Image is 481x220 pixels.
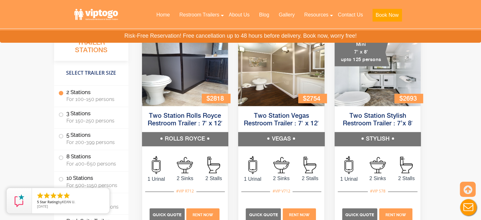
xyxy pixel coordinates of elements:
img: an icon of Stall [400,157,413,173]
img: an icon of Stall [207,157,220,173]
span: 2 Sinks [170,175,199,182]
span: 1 Urinal [335,175,363,183]
span: For 100-150 persons [66,97,121,103]
a: Resources [299,8,333,22]
h3: All Restroom Trailer Stations [54,30,128,61]
img: A mini restroom trailer with two separate stations and separate doors for males and females [335,33,421,106]
span: Rent Now [289,213,310,217]
a: Two Station Vegas Restroom Trailer : 7′ x 12′ [244,113,319,127]
a: Rent Now [282,212,317,217]
label: 2 Stations [59,86,124,105]
img: an icon of sink [177,157,193,173]
button: Live Chat [456,195,481,220]
span: Rent Now [193,213,213,217]
li:  [56,192,64,199]
img: Review Rating [13,194,26,207]
li:  [43,192,51,199]
img: an icon of sink [273,157,289,173]
button: Book Now [373,9,402,22]
img: Side view of two station restroom trailer with separate doors for males and females [238,33,324,106]
h5: STYLISH [335,132,421,146]
a: Rent Now [186,212,220,217]
a: About Us [224,8,254,22]
span: [DATE] [37,204,48,209]
a: Home [151,8,175,22]
div: Mini 7' x 8' upto 125 persons [335,38,389,66]
li:  [50,192,57,199]
span: Rent Now [385,213,406,217]
div: $2693 [394,94,423,103]
a: Quick Quote [342,212,378,217]
span: Quick Quote [153,212,182,217]
span: 1 Urinal [142,175,171,183]
span: For 200-399 persons [66,140,121,146]
div: $2754 [298,94,327,103]
a: Contact Us [333,8,367,22]
img: an icon of sink [370,157,386,173]
div: #VIP S78 [368,187,388,195]
img: an icon of urinal [248,156,257,174]
span: by [37,200,104,204]
div: #VIP V712 [270,187,292,195]
a: Restroom Trailers [175,8,224,22]
img: an icon of Stall [304,157,316,173]
label: 10 Stations [59,172,124,191]
span: 2 Sinks [363,175,392,182]
a: Book Now [368,8,407,25]
img: an icon of urinal [152,156,161,174]
span: KEAN U. [62,199,75,204]
span: Star Rating [40,199,58,204]
a: Blog [254,8,274,22]
img: an icon of urinal [344,156,353,174]
a: Two Station Stylish Restroom Trailer : 7’x 8′ [342,113,412,127]
a: Gallery [274,8,299,22]
span: 2 Stalls [199,175,228,182]
img: Side view of two station restroom trailer with separate doors for males and females [142,33,228,106]
label: 8 Stations [59,150,124,170]
span: Quick Quote [345,212,374,217]
a: Two Station Rolls Royce Restroom Trailer : 7′ x 12′ [147,113,222,127]
span: For 500-1150 persons [66,182,121,188]
h5: VEGAS [238,132,324,146]
label: 3 Stations [59,107,124,127]
div: #VIP R712 [174,187,196,195]
li:  [36,192,44,199]
span: Quick Quote [249,212,278,217]
a: Rent Now [378,212,413,217]
a: Quick Quote [150,212,186,217]
span: For 150-250 persons [66,118,121,124]
div: $2818 [202,94,230,103]
span: 2 Stalls [296,175,324,182]
span: 2 Stalls [392,175,421,182]
h5: ROLLS ROYCE [142,132,228,146]
li:  [63,192,71,199]
a: Quick Quote [246,212,282,217]
span: 1 Urinal [238,175,267,183]
h4: Select Trailer Size [54,64,128,82]
span: 5 [37,199,39,204]
span: For 400-650 persons [66,161,121,167]
span: 2 Sinks [267,175,296,182]
label: 5 Stations [59,129,124,148]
